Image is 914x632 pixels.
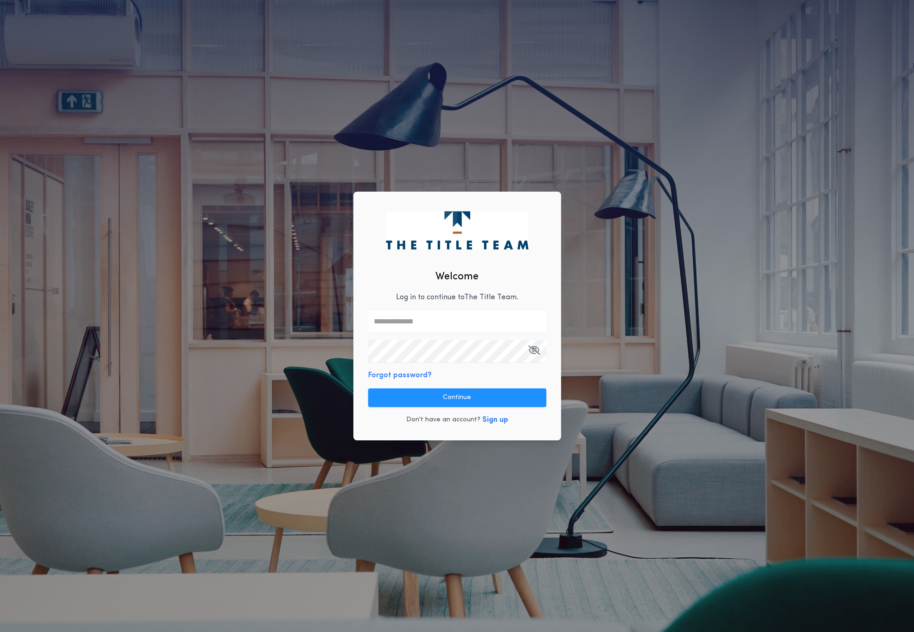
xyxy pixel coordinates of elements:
p: Don't have an account? [406,415,480,425]
button: Forgot password? [368,370,432,381]
button: Continue [368,388,546,407]
img: logo [386,211,528,249]
p: Log in to continue to The Title Team . [396,292,518,303]
button: Sign up [482,414,508,426]
h2: Welcome [435,269,479,284]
